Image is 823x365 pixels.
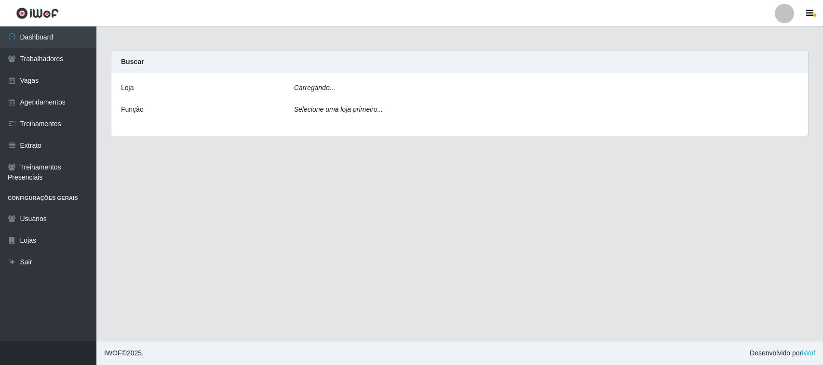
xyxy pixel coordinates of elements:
i: Carregando... [294,84,336,91]
span: IWOF [104,349,122,357]
label: Loja [121,83,134,93]
span: Desenvolvido por [750,348,815,358]
i: Selecione uma loja primeiro... [294,105,383,113]
span: © 2025 . [104,348,144,358]
a: iWof [802,349,815,357]
label: Função [121,104,144,115]
strong: Buscar [121,58,144,65]
img: CoreUI Logo [16,7,59,19]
